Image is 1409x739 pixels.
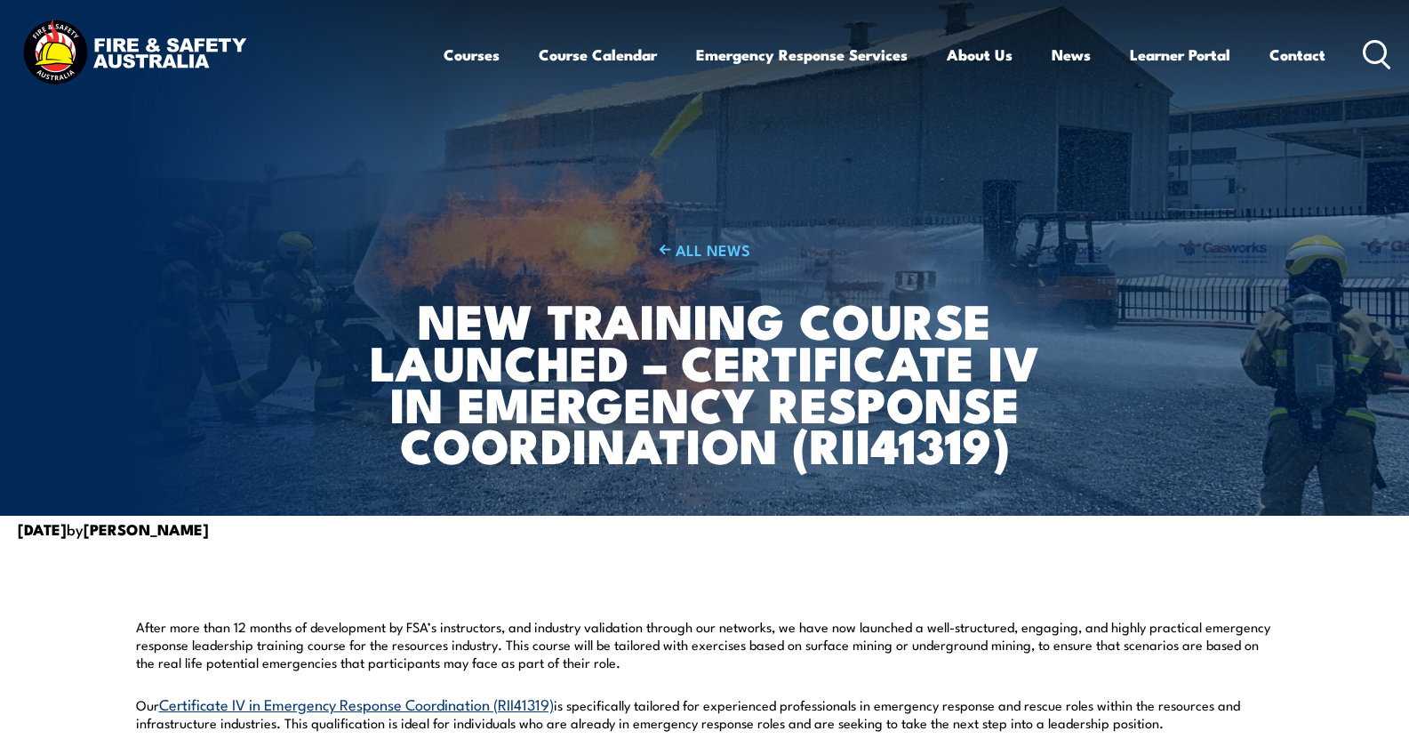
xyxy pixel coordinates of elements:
a: Certificate IV in Emergency Response Coordination (RII41319) [159,693,554,714]
a: Course Calendar [539,31,657,78]
a: Learner Portal [1130,31,1230,78]
a: Emergency Response Services [696,31,908,78]
p: Our is specifically tailored for experienced professionals in emergency response and rescue roles... [136,694,1274,732]
h1: New Training Course Launched – Certificate IV in Emergency Response Coordination (RII41319) [355,299,1054,465]
a: Courses [444,31,500,78]
p: After more than 12 months of development by FSA’s instructors, and industry validation through ou... [136,618,1274,671]
span: by [18,518,209,540]
strong: [PERSON_NAME] [84,518,209,541]
a: Contact [1269,31,1325,78]
a: About Us [947,31,1013,78]
strong: [DATE] [18,518,67,541]
a: News [1052,31,1091,78]
a: ALL NEWS [355,239,1054,260]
